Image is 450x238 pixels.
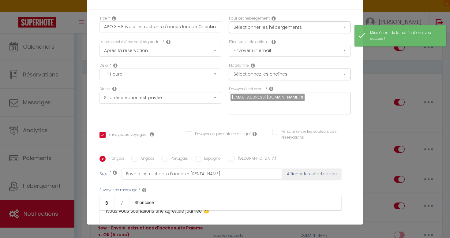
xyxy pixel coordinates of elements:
i: Action Type [272,39,276,44]
i: Subject [113,170,117,175]
label: Lorsque cet événement se produit [99,39,162,45]
label: [GEOGRAPHIC_DATA] [235,156,276,162]
a: Bold [99,195,114,210]
label: Français [106,156,124,162]
i: Action Time [113,63,118,68]
a: Italic [114,195,129,210]
button: Sélectionnez les chaînes [229,69,351,80]
label: Espagnol [201,156,222,162]
i: Action Channel [251,63,255,68]
p: Nous vous souhaitons une agréable journée 🙂 [106,207,335,215]
label: Pour cet hébergement [229,16,270,21]
i: Booking status [112,86,117,91]
span: [EMAIL_ADDRESS][DOMAIN_NAME] [232,94,300,100]
label: Envoyer à cet email [229,86,264,92]
i: Envoyer au prestataire si il est assigné [253,132,257,136]
label: Anglais [137,156,154,162]
label: Envoyer ce message [99,187,137,193]
button: Afficher les shortcodes [282,169,341,180]
i: Envoyer au voyageur [150,132,154,137]
i: Recipient [269,86,273,91]
label: Statut [99,86,111,92]
i: Event Occur [166,39,171,44]
button: Sélectionner les hébergements [229,21,351,33]
label: Plateforme [229,63,249,69]
label: Effectuer cette action [229,39,267,45]
a: Shortcode [129,195,159,210]
i: Title [112,16,116,21]
label: Titre [99,16,107,21]
i: Message [142,188,146,192]
label: Portugais [167,156,188,162]
label: Délai [99,63,109,69]
i: This Rental [272,16,276,21]
label: Sujet [99,171,109,177]
div: Mise à jour de la notification avec succès ! [370,30,440,42]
